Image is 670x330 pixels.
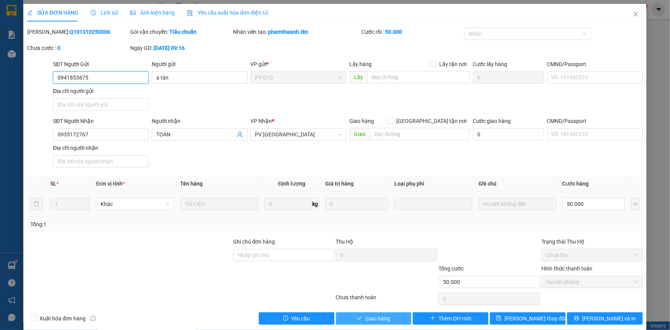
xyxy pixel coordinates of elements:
[30,198,43,210] button: delete
[437,60,470,68] span: Lấy tận nơi
[349,128,370,140] span: Giao
[53,144,149,152] div: Địa chỉ người nhận
[152,60,247,68] div: Người gửi
[490,312,566,325] button: save[PERSON_NAME] thay đổi
[547,60,643,68] div: CMND/Passport
[349,61,372,67] span: Lấy hàng
[69,29,110,35] b: Q101310250006
[233,249,334,261] input: Ghi chú đơn hàng
[251,60,346,68] div: VP gửi
[438,314,471,323] span: Thêm ĐH mới
[631,198,640,210] button: plus
[268,29,309,35] b: phamtheanh.tkn
[473,128,544,141] input: Cước giao hàng
[349,118,374,124] span: Giao hàng
[36,314,89,323] span: Xuất hóa đơn hàng
[27,10,33,15] span: edit
[326,181,354,187] span: Giá trị hàng
[130,10,136,15] span: picture
[30,220,259,229] div: Tổng: 1
[259,312,334,325] button: exclamation-circleYêu cầu
[53,87,149,95] div: Địa chỉ người gửi
[326,198,388,210] input: 0
[385,29,402,35] b: 50.000
[291,314,310,323] span: Yêu cầu
[27,44,129,52] div: Chưa cước :
[473,71,544,84] input: Cước lấy hàng
[475,176,559,191] th: Ghi chú
[187,10,268,16] span: Yêu cầu xuất hóa đơn điện tử
[154,45,185,51] b: [DATE] 09:16
[180,198,258,210] input: VD: Bàn, Ghế
[335,293,438,307] div: Chưa thanh toán
[349,71,367,83] span: Lấy
[357,315,362,322] span: check
[57,45,60,51] b: 0
[130,44,232,52] div: Ngày GD:
[91,10,118,16] span: Lịch sử
[233,28,360,36] div: Nhân viên tạo:
[625,4,647,25] button: Close
[130,10,175,16] span: Ảnh kiện hàng
[53,155,149,167] input: Địa chỉ của người nhận
[130,28,232,36] div: Gói vận chuyển:
[370,128,470,140] input: Dọc đường
[574,315,579,322] span: printer
[361,28,463,36] div: Cước rồi :
[255,129,342,140] span: PV Phước Đông
[367,71,470,83] input: Dọc đường
[413,312,488,325] button: plusThêm ĐH mới
[430,315,435,322] span: plus
[152,117,247,125] div: Người nhận
[169,29,197,35] b: Tiêu chuẩn
[53,60,149,68] div: SĐT Người Gửi
[394,117,470,125] span: [GEOGRAPHIC_DATA] tận nơi
[27,28,129,36] div: [PERSON_NAME]:
[27,10,78,16] span: SỬA ĐƠN HÀNG
[187,10,193,16] img: icon
[312,198,319,210] span: kg
[541,237,643,246] div: Trạng thái Thu Hộ
[233,239,275,245] label: Ghi chú đơn hàng
[505,314,566,323] span: [PERSON_NAME] thay đổi
[496,315,501,322] span: save
[53,98,149,111] input: Địa chỉ của người gửi
[251,118,272,124] span: VP Nhận
[283,315,288,322] span: exclamation-circle
[473,61,508,67] label: Cước lấy hàng
[438,265,464,272] span: Tổng cước
[50,181,56,187] span: SL
[96,181,125,187] span: Đơn vị tính
[91,10,96,15] span: clock-circle
[541,265,592,272] label: Hình thức thanh toán
[336,312,412,325] button: checkGiao hàng
[237,131,243,138] span: user-add
[546,276,638,288] span: Tại văn phòng
[278,181,305,187] span: Định lượng
[180,181,203,187] span: Tên hàng
[546,249,638,261] span: Chưa thu
[562,181,589,187] span: Cước hàng
[366,314,390,323] span: Giao hàng
[473,118,511,124] label: Cước giao hàng
[478,198,556,210] input: Ghi Chú
[582,314,636,323] span: [PERSON_NAME] và In
[567,312,643,325] button: printer[PERSON_NAME] và In
[633,11,639,17] span: close
[53,117,149,125] div: SĐT Người Nhận
[101,198,169,210] span: Khác
[391,176,475,191] th: Loại phụ phí
[255,72,342,83] span: PV Q10
[547,117,643,125] div: CMND/Passport
[90,316,96,321] span: info-circle
[336,239,353,245] span: Thu Hộ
